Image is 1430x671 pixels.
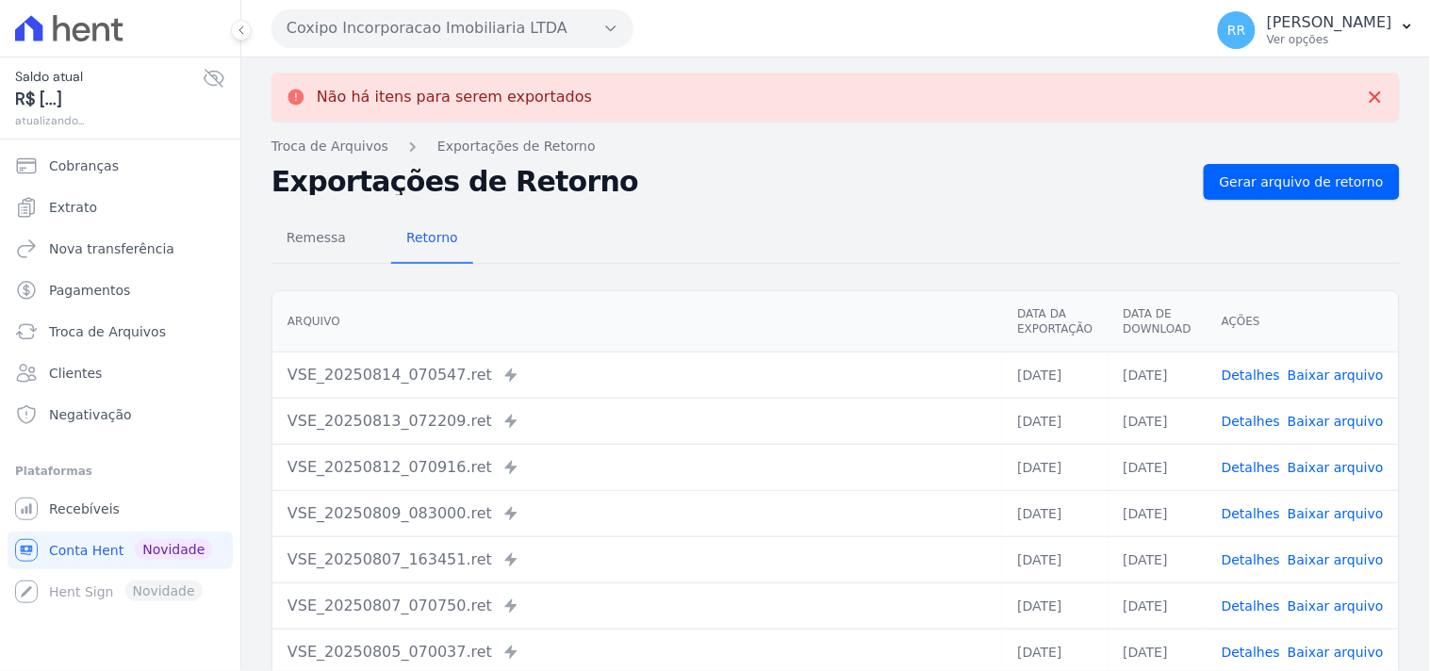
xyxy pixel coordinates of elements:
td: [DATE] [1109,398,1207,444]
span: RR [1227,24,1245,37]
span: Gerar arquivo de retorno [1220,172,1384,191]
p: [PERSON_NAME] [1267,13,1392,32]
a: Troca de Arquivos [8,313,233,351]
a: Baixar arquivo [1288,460,1384,475]
span: Saldo atual [15,67,203,87]
a: Clientes [8,354,233,392]
span: Novidade [135,539,212,560]
div: VSE_20250809_083000.ret [288,502,987,525]
nav: Sidebar [15,147,225,611]
a: Exportações de Retorno [437,137,596,156]
h2: Exportações de Retorno [271,169,1189,195]
span: Extrato [49,198,97,217]
a: Retorno [391,215,473,264]
a: Baixar arquivo [1288,552,1384,567]
td: [DATE] [1109,536,1207,582]
span: atualizando... [15,112,203,129]
p: Não há itens para serem exportados [317,88,592,106]
a: Remessa [271,215,361,264]
th: Ações [1207,291,1399,352]
button: Coxipo Incorporacao Imobiliaria LTDA [271,9,633,47]
td: [DATE] [1109,490,1207,536]
a: Detalhes [1222,645,1280,660]
td: [DATE] [1002,582,1108,629]
div: VSE_20250805_070037.ret [288,641,987,663]
a: Baixar arquivo [1288,598,1384,614]
a: Baixar arquivo [1288,368,1384,383]
a: Detalhes [1222,460,1280,475]
button: RR [PERSON_NAME] Ver opções [1203,4,1430,57]
span: Clientes [49,364,102,383]
a: Troca de Arquivos [271,137,388,156]
a: Detalhes [1222,598,1280,614]
td: [DATE] [1109,444,1207,490]
span: Retorno [395,219,469,256]
td: [DATE] [1002,490,1108,536]
div: VSE_20250814_070547.ret [288,364,987,386]
a: Baixar arquivo [1288,414,1384,429]
nav: Breadcrumb [271,137,1400,156]
div: VSE_20250813_072209.ret [288,410,987,433]
span: Recebíveis [49,499,120,518]
th: Data de Download [1109,291,1207,352]
a: Baixar arquivo [1288,506,1384,521]
a: Pagamentos [8,271,233,309]
span: Conta Hent [49,541,123,560]
div: VSE_20250812_070916.ret [288,456,987,479]
td: [DATE] [1109,582,1207,629]
a: Gerar arquivo de retorno [1204,164,1400,200]
span: Pagamentos [49,281,130,300]
a: Detalhes [1222,552,1280,567]
a: Nova transferência [8,230,233,268]
th: Arquivo [272,291,1002,352]
div: Plataformas [15,460,225,483]
div: VSE_20250807_163451.ret [288,548,987,571]
a: Negativação [8,396,233,434]
a: Cobranças [8,147,233,185]
td: [DATE] [1109,352,1207,398]
span: Cobranças [49,156,119,175]
span: Negativação [49,405,132,424]
p: Ver opções [1267,32,1392,47]
th: Data da Exportação [1002,291,1108,352]
div: VSE_20250807_070750.ret [288,595,987,617]
span: Troca de Arquivos [49,322,166,341]
a: Detalhes [1222,368,1280,383]
td: [DATE] [1002,398,1108,444]
td: [DATE] [1002,444,1108,490]
a: Detalhes [1222,506,1280,521]
td: [DATE] [1002,352,1108,398]
span: Nova transferência [49,239,174,258]
span: Remessa [275,219,357,256]
span: R$ [...] [15,87,203,112]
td: [DATE] [1002,536,1108,582]
a: Extrato [8,188,233,226]
a: Conta Hent Novidade [8,532,233,569]
a: Detalhes [1222,414,1280,429]
a: Baixar arquivo [1288,645,1384,660]
a: Recebíveis [8,490,233,528]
